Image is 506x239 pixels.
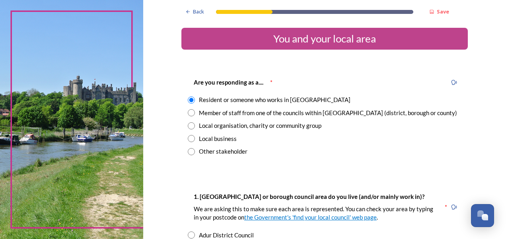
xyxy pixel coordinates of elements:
strong: Are you responding as a.... [194,79,263,86]
div: Resident or someone who works in [GEOGRAPHIC_DATA] [199,95,350,104]
div: Member of staff from one of the councils within [GEOGRAPHIC_DATA] (district, borough or county) [199,108,457,118]
div: Other stakeholder [199,147,247,156]
div: You and your local area [185,31,465,46]
strong: 1. [GEOGRAPHIC_DATA] or borough council area do you live (and/or mainly work in)? [194,193,424,200]
a: the Government's 'find your local council' web page [244,214,377,221]
span: Back [193,8,204,15]
div: Local business [199,134,237,143]
button: Open Chat [471,204,494,227]
div: Local organisation, charity or community group [199,121,321,130]
strong: Save [437,8,449,15]
p: We are asking this to make sure each area is represented. You can check your area by typing in yo... [194,205,438,222]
